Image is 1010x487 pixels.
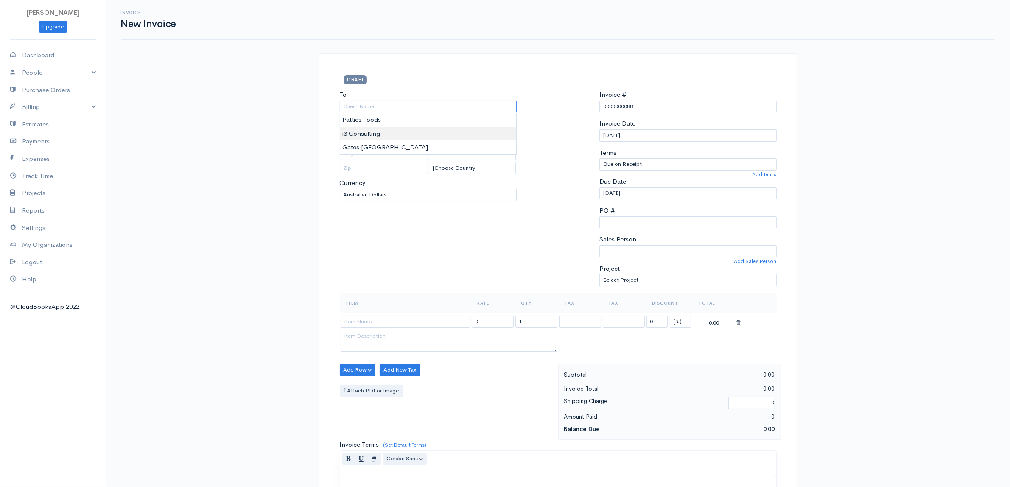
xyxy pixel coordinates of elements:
label: Terms [599,148,616,158]
input: Item Name [341,316,470,328]
label: Sales Person [599,235,636,244]
th: Tax [602,293,646,313]
th: Item [340,293,471,313]
th: Tax [558,293,602,313]
th: Discount [646,293,692,313]
label: To [340,90,347,100]
div: @CloudBooksApp 2022 [10,302,96,312]
label: Currency [340,178,366,188]
div: 0.00 [669,383,779,394]
label: Project [599,264,620,274]
label: Invoice # [599,90,627,100]
div: Subtotal [560,369,670,380]
label: Invoice Terms [340,440,379,450]
input: Zip [340,162,428,174]
label: PO # [599,206,615,216]
label: Due Date [599,177,626,187]
h6: Invoice [120,10,176,15]
label: Attach PDf or Image [340,385,403,397]
span: DRAFT [344,75,367,84]
div: Amount Paid [560,411,670,422]
span: [PERSON_NAME] [27,8,79,17]
th: Total [692,293,736,313]
th: Rate [471,293,515,313]
div: Invoice Total [560,383,670,394]
div: Shipping Charge [560,396,725,410]
span: Cerebri Sans [387,455,418,462]
button: Remove Font Style (CTRL+\) [368,453,381,465]
div: 0.00 [693,316,735,327]
h1: New Invoice [120,19,176,29]
div: Patties Foods [340,113,516,127]
input: Client Name [340,101,517,113]
button: Font Family [383,453,427,465]
input: dd-mm-yyyy [599,187,777,199]
div: Gates [GEOGRAPHIC_DATA] [340,140,516,154]
button: Bold (CTRL+B) [342,453,355,465]
strong: Balance Due [564,425,600,433]
label: Invoice Date [599,119,635,129]
a: Add Terms [753,171,777,178]
div: 0.00 [669,369,779,380]
a: Upgrade [39,21,67,33]
button: Underline (CTRL+U) [355,453,368,465]
a: (Set Default Terms) [383,442,427,448]
div: i3 Consulting [340,127,516,141]
div: 0 [669,411,779,422]
th: Qty [515,293,558,313]
a: Add Sales Person [734,257,777,265]
button: Add Row [340,364,376,376]
button: Add New Tax [380,364,420,376]
input: dd-mm-yyyy [599,129,777,142]
span: 0.00 [764,425,775,433]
